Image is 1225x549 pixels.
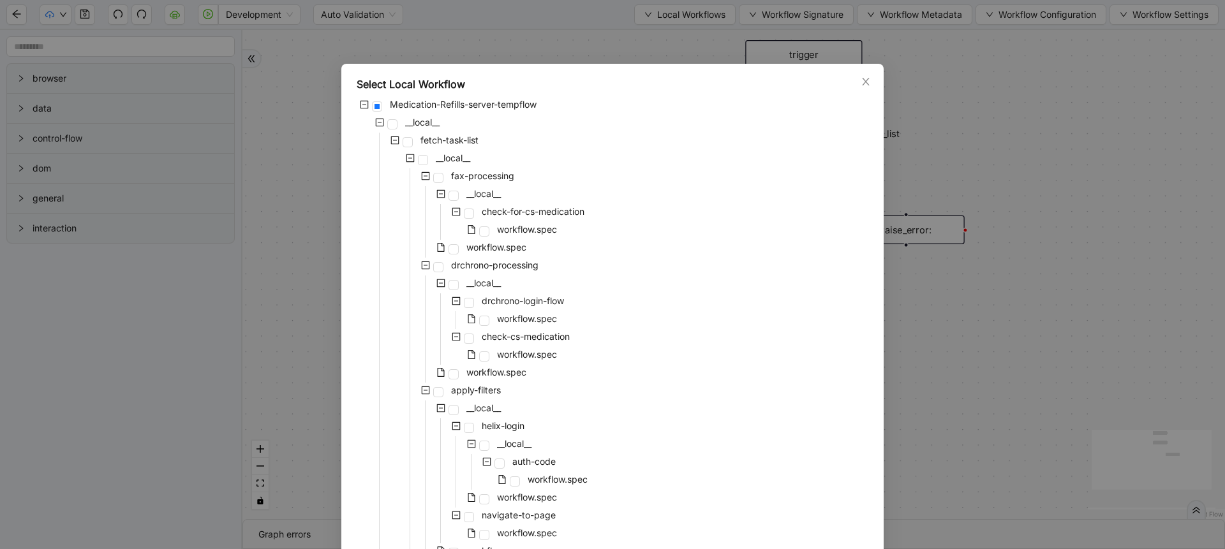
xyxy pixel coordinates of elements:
[467,225,476,234] span: file
[479,293,567,309] span: drchrono-login-flow
[466,367,526,377] span: workflow.spec
[494,525,560,541] span: workflow.spec
[497,492,557,502] span: workflow.spec
[464,275,503,291] span: __local__
[390,136,399,145] span: minus-square
[467,350,476,359] span: file
[512,456,556,467] span: auth-code
[464,186,503,201] span: __local__
[452,511,461,520] span: minus-square
[494,347,560,362] span: workflow.spec
[467,493,476,502] span: file
[510,454,558,469] span: auth-code
[494,311,560,326] span: workflow.spec
[420,135,479,145] span: fetch-task-list
[479,508,558,523] span: navigate-to-page
[482,295,564,306] span: drchrono-login-flow
[482,509,556,520] span: navigate-to-page
[466,277,501,288] span: __local__
[479,329,572,344] span: check-cs-medication
[452,421,461,430] span: minus-square
[464,365,529,380] span: workflow.spec
[375,118,384,127] span: minus-square
[436,189,445,198] span: minus-square
[497,438,531,449] span: __local__
[497,224,557,235] span: workflow.spec
[451,170,514,181] span: fax-processing
[479,204,587,219] span: check-for-cs-medication
[449,258,541,273] span: drchrono-processing
[861,77,871,87] span: close
[360,100,369,109] span: minus-square
[405,117,440,128] span: __local__
[494,490,560,505] span: workflow.spec
[467,314,476,323] span: file
[436,243,445,252] span: file
[357,77,868,92] div: Select Local Workflow
[482,331,570,342] span: check-cs-medication
[498,475,507,484] span: file
[403,115,442,130] span: __local__
[406,154,415,163] span: minus-square
[467,529,476,538] span: file
[482,457,491,466] span: minus-square
[494,222,560,237] span: workflow.spec
[390,99,537,110] span: Medication-Refills-server-tempflow
[449,383,503,398] span: apply-filters
[421,172,430,180] span: minus-square
[859,75,873,89] button: Close
[525,472,590,487] span: workflow.spec
[528,474,588,485] span: workflow.spec
[436,152,470,163] span: __local__
[497,349,557,360] span: workflow.spec
[433,150,473,166] span: __local__
[479,418,527,434] span: helix-login
[387,97,539,112] span: Medication-Refills-server-tempflow
[466,242,526,253] span: workflow.spec
[497,527,557,538] span: workflow.spec
[451,260,538,270] span: drchrono-processing
[494,436,534,451] span: __local__
[436,368,445,377] span: file
[497,313,557,324] span: workflow.spec
[466,188,501,199] span: __local__
[482,420,524,431] span: helix-login
[436,279,445,288] span: minus-square
[449,168,517,184] span: fax-processing
[452,296,461,305] span: minus-square
[421,386,430,395] span: minus-square
[421,261,430,270] span: minus-square
[482,206,584,217] span: check-for-cs-medication
[464,400,503,416] span: __local__
[436,404,445,413] span: minus-square
[467,439,476,448] span: minus-square
[452,332,461,341] span: minus-square
[418,133,481,148] span: fetch-task-list
[466,402,501,413] span: __local__
[452,207,461,216] span: minus-square
[464,240,529,255] span: workflow.spec
[451,384,501,395] span: apply-filters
